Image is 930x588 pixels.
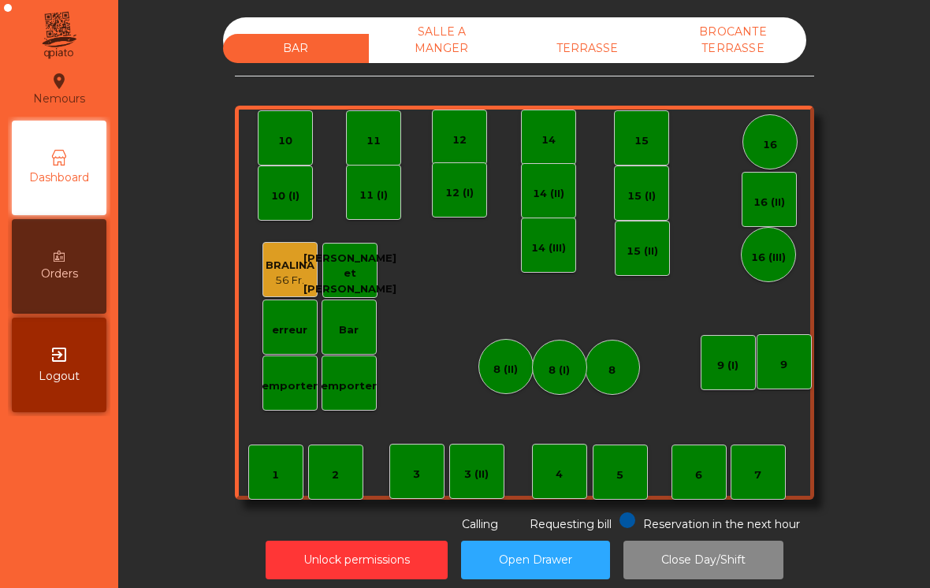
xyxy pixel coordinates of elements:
[754,467,761,483] div: 7
[262,378,318,394] div: emporter
[413,467,420,482] div: 3
[272,467,279,483] div: 1
[549,363,570,378] div: 8 (I)
[717,358,738,374] div: 9 (I)
[223,34,369,63] div: BAR
[753,195,785,210] div: 16 (II)
[660,17,806,63] div: BROCANTE TERRASSE
[556,467,563,482] div: 4
[339,322,359,338] div: Bar
[29,169,89,186] span: Dashboard
[50,72,69,91] i: location_on
[627,188,656,204] div: 15 (I)
[627,244,658,259] div: 15 (II)
[608,363,616,378] div: 8
[366,133,381,149] div: 11
[266,258,314,274] div: BRALINA
[541,132,556,148] div: 14
[50,345,69,364] i: exit_to_app
[321,378,377,394] div: emporter
[515,34,660,63] div: TERRASSE
[643,517,800,531] span: Reservation in the next hour
[369,17,515,63] div: SALLE A MANGER
[445,185,474,201] div: 12 (I)
[303,251,396,297] div: [PERSON_NAME] et [PERSON_NAME]
[530,517,612,531] span: Requesting bill
[278,133,292,149] div: 10
[266,273,314,288] div: 56 Fr.
[39,368,80,385] span: Logout
[493,362,518,378] div: 8 (II)
[780,357,787,373] div: 9
[266,541,448,579] button: Unlock permissions
[763,137,777,153] div: 16
[464,467,489,482] div: 3 (II)
[39,8,78,63] img: qpiato
[462,517,498,531] span: Calling
[332,467,339,483] div: 2
[271,188,299,204] div: 10 (I)
[33,69,85,109] div: Nemours
[461,541,610,579] button: Open Drawer
[359,188,388,203] div: 11 (I)
[634,133,649,149] div: 15
[452,132,467,148] div: 12
[272,322,307,338] div: erreur
[41,266,78,282] span: Orders
[623,541,783,579] button: Close Day/Shift
[531,240,566,256] div: 14 (III)
[695,467,702,483] div: 6
[616,467,623,483] div: 5
[751,250,786,266] div: 16 (III)
[533,186,564,202] div: 14 (II)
